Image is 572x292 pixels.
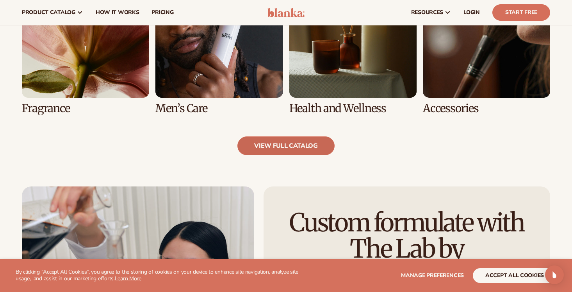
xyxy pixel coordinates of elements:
[411,9,443,16] span: resources
[285,210,528,288] h2: Custom formulate with The Lab by [PERSON_NAME]
[267,8,305,17] img: logo
[545,265,564,284] div: Open Intercom Messenger
[401,272,464,279] span: Manage preferences
[463,9,480,16] span: LOGIN
[151,9,173,16] span: pricing
[22,9,75,16] span: product catalog
[237,136,335,155] a: view full catalog
[492,4,550,21] a: Start Free
[401,268,464,283] button: Manage preferences
[16,269,303,282] p: By clicking "Accept All Cookies", you agree to the storing of cookies on your device to enhance s...
[96,9,139,16] span: How It Works
[115,275,141,282] a: Learn More
[473,268,556,283] button: accept all cookies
